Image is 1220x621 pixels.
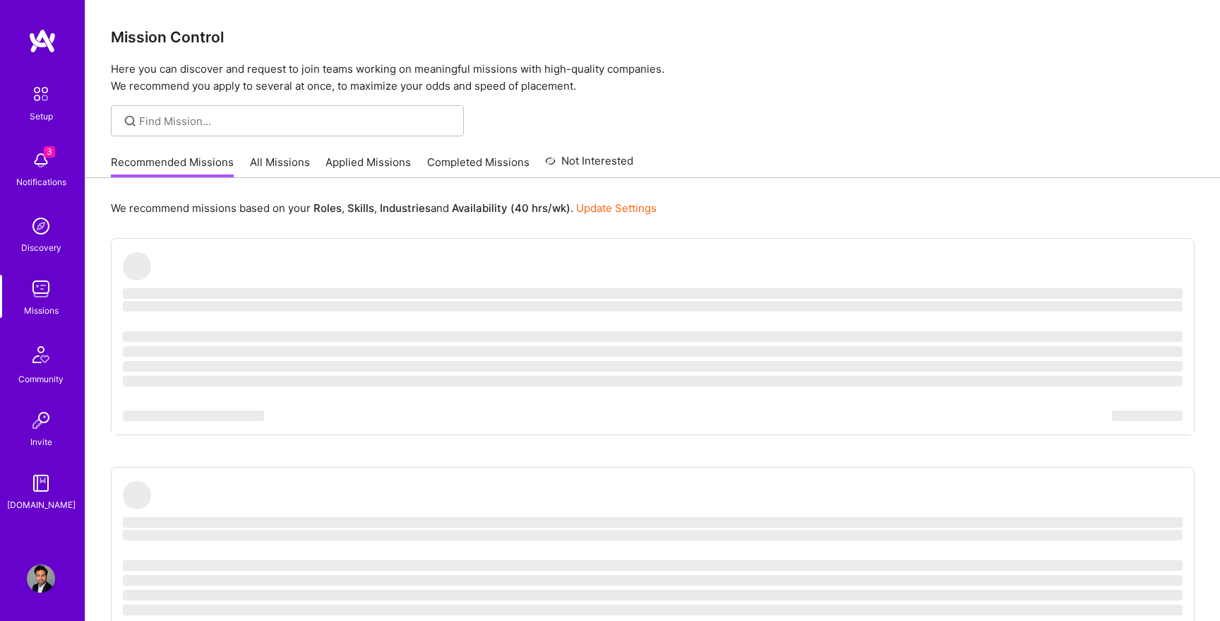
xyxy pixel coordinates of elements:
[427,155,530,178] a: Completed Missions
[111,28,1195,46] h3: Mission Control
[18,372,64,386] div: Community
[313,201,342,215] b: Roles
[325,155,411,178] a: Applied Missions
[452,201,570,215] b: Availability (40 hrs/wk)
[27,406,55,434] img: Invite
[24,338,58,372] img: Community
[16,175,66,189] div: Notifications
[30,434,52,449] div: Invite
[27,212,55,240] img: discovery
[139,114,453,129] input: Find Mission...
[7,497,76,512] div: [DOMAIN_NAME]
[380,201,431,215] b: Industries
[44,146,55,158] span: 3
[26,79,56,109] img: setup
[27,146,55,175] img: bell
[27,564,55,593] img: User Avatar
[111,201,657,215] p: We recommend missions based on your , , and .
[21,240,61,255] div: Discovery
[28,28,56,54] img: logo
[24,303,59,318] div: Missions
[111,61,1195,95] p: Here you can discover and request to join teams working on meaningful missions with high-quality ...
[30,109,53,124] div: Setup
[576,201,657,215] a: Update Settings
[27,469,55,497] img: guide book
[27,275,55,303] img: teamwork
[347,201,374,215] b: Skills
[122,113,138,129] i: icon SearchGrey
[111,155,234,178] a: Recommended Missions
[23,564,59,593] a: User Avatar
[250,155,310,178] a: All Missions
[545,153,633,178] a: Not Interested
